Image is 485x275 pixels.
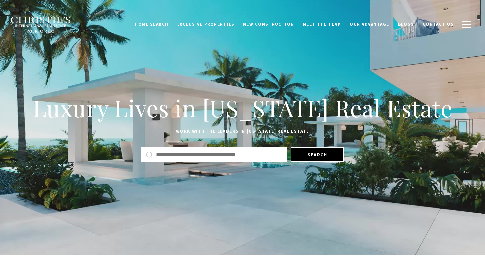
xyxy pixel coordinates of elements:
span: New Construction [243,21,294,27]
a: Exclusive Properties [173,18,239,31]
button: Search [291,147,344,162]
a: Meet the Team [299,18,346,31]
span: Exclusive Properties [177,21,235,27]
a: New Construction [239,18,299,31]
span: Our Advantage [350,21,389,27]
span: Blogs [398,21,414,27]
a: Blogs [394,18,419,31]
p: Work with the leaders in [US_STATE] Real Estate [28,127,457,135]
a: Home Search [130,18,173,31]
a: Our Advantage [345,18,394,31]
img: Christie's International Real Estate black text logo [10,16,71,33]
h1: Luxury Lives in [US_STATE] Real Estate [28,94,457,123]
span: Contact Us [423,21,454,27]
